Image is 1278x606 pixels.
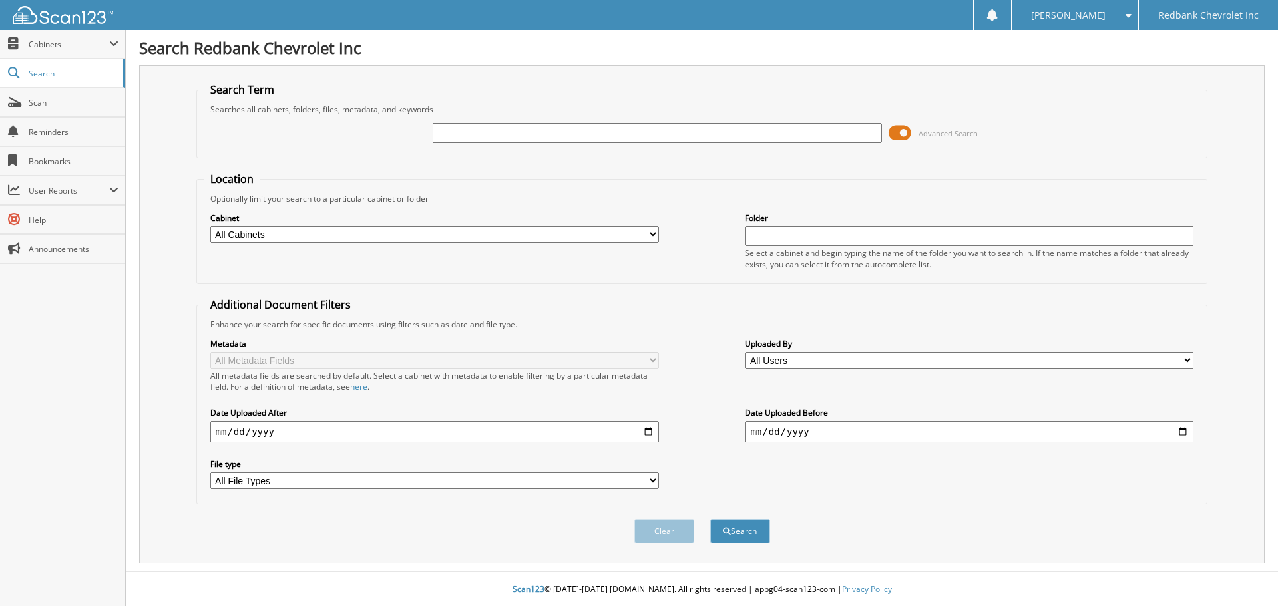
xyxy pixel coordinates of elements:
a: Privacy Policy [842,583,892,595]
span: Bookmarks [29,156,118,167]
div: Enhance your search for specific documents using filters such as date and file type. [204,319,1201,330]
label: Date Uploaded Before [745,407,1193,418]
span: Scan [29,97,118,108]
legend: Search Term [204,82,281,97]
h1: Search Redbank Chevrolet Inc [139,37,1265,59]
input: start [210,421,659,442]
span: Announcements [29,243,118,255]
div: © [DATE]-[DATE] [DOMAIN_NAME]. All rights reserved | appg04-scan123-com | [126,573,1278,606]
span: Redbank Chevrolet Inc [1158,11,1259,19]
label: Metadata [210,338,659,349]
div: Searches all cabinets, folders, files, metadata, and keywords [204,104,1201,115]
label: Cabinet [210,212,659,224]
legend: Location [204,172,260,186]
label: Folder [745,212,1193,224]
div: All metadata fields are searched by default. Select a cabinet with metadata to enable filtering b... [210,370,659,392]
label: Uploaded By [745,338,1193,349]
div: Optionally limit your search to a particular cabinet or folder [204,193,1201,204]
span: Help [29,214,118,226]
span: Advanced Search [919,128,978,138]
input: end [745,421,1193,442]
label: File type [210,458,659,470]
legend: Additional Document Filters [204,297,357,312]
span: Reminders [29,126,118,138]
iframe: Chat Widget [1211,542,1278,606]
span: [PERSON_NAME] [1031,11,1106,19]
a: here [350,381,367,392]
img: scan123-logo-white.svg [13,6,113,24]
label: Date Uploaded After [210,407,659,418]
span: Scan123 [513,583,544,595]
span: Search [29,68,116,79]
span: Cabinets [29,39,109,50]
button: Search [710,519,770,543]
div: Select a cabinet and begin typing the name of the folder you want to search in. If the name match... [745,247,1193,270]
button: Clear [634,519,694,543]
span: User Reports [29,185,109,196]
